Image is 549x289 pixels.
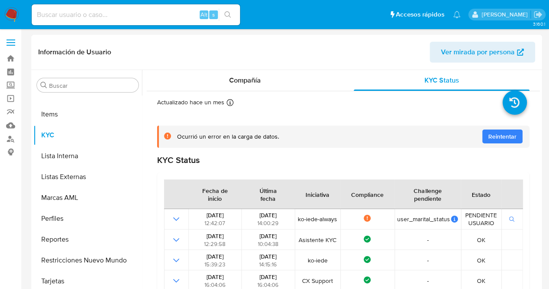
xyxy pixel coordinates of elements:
[481,10,530,19] p: agostina.bazzano@mercadolibre.com
[38,48,111,56] h1: Información de Usuario
[212,10,215,19] span: s
[396,10,444,19] span: Accesos rápidos
[33,146,142,166] button: Lista Interna
[441,42,515,63] span: Ver mirada por persona
[453,11,460,18] a: Notificaciones
[424,75,459,85] span: KYC Status
[430,42,535,63] button: Ver mirada por persona
[33,187,142,208] button: Marcas AML
[49,82,135,90] input: Buscar
[33,125,142,146] button: KYC
[33,250,142,271] button: Restricciones Nuevo Mundo
[157,98,224,106] p: Actualizado hace un mes
[33,166,142,187] button: Listas Externas
[33,208,142,229] button: Perfiles
[229,75,261,85] span: Compañía
[32,9,240,20] input: Buscar usuario o caso...
[33,229,142,250] button: Reportes
[201,10,207,19] span: Alt
[33,104,142,125] button: Items
[533,10,542,19] a: Salir
[219,9,237,21] button: search-icon
[40,82,47,89] button: Buscar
